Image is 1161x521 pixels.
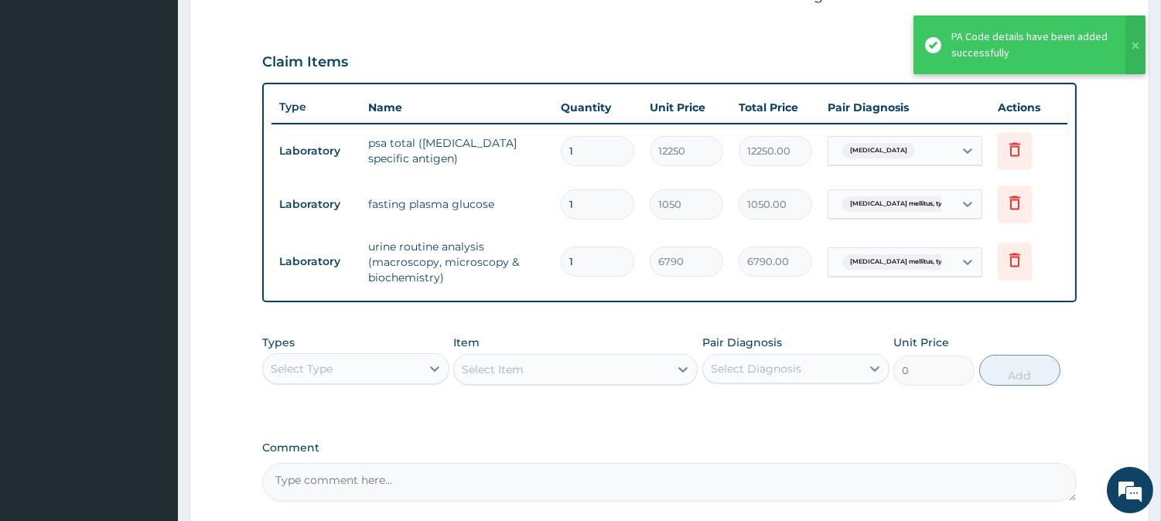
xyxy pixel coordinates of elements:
[731,92,820,123] th: Total Price
[80,87,260,107] div: Chat with us now
[820,92,990,123] th: Pair Diagnosis
[254,8,291,45] div: Minimize live chat window
[893,335,949,350] label: Unit Price
[979,355,1060,386] button: Add
[262,441,1077,455] label: Comment
[642,92,731,123] th: Unit Price
[553,92,642,123] th: Quantity
[271,93,360,121] th: Type
[262,54,348,71] h3: Claim Items
[990,92,1067,123] th: Actions
[702,335,782,350] label: Pair Diagnosis
[271,137,360,165] td: Laboratory
[360,92,553,123] th: Name
[360,189,553,220] td: fasting plasma glucose
[951,29,1111,61] div: PA Code details have been added successfully
[711,361,801,376] div: Select Diagnosis
[842,254,986,270] span: [MEDICAL_DATA] mellitus, type unspec...
[29,77,63,116] img: d_794563401_company_1708531726252_794563401
[271,247,360,276] td: Laboratory
[360,128,553,174] td: psa total ([MEDICAL_DATA] specific antigen)
[360,231,553,293] td: urine routine analysis (macroscopy, microscopy & biochemistry)
[8,352,295,407] textarea: Type your message and hit 'Enter'
[271,190,360,219] td: Laboratory
[842,143,915,158] span: [MEDICAL_DATA]
[453,335,480,350] label: Item
[90,160,213,316] span: We're online!
[271,361,333,376] div: Select Type
[842,196,986,212] span: [MEDICAL_DATA] mellitus, type unspec...
[262,336,295,349] label: Types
